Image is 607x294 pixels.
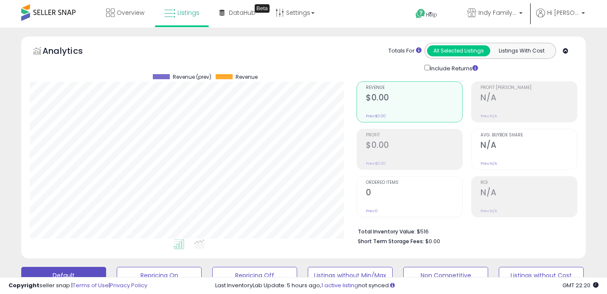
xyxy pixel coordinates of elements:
[215,282,599,290] div: Last InventoryLab Update: 5 hours ago, not synced.
[403,267,488,284] button: Non Competitive
[177,8,200,17] span: Listings
[366,208,378,214] small: Prev: 0
[308,267,393,284] button: Listings without Min/Max
[366,93,462,104] h2: $0.00
[321,281,358,289] a: 1 active listing
[426,11,437,18] span: Help
[212,267,297,284] button: Repricing Off
[490,45,553,56] button: Listings With Cost
[358,226,571,236] li: $516
[409,2,454,28] a: Help
[236,74,258,80] span: Revenue
[366,86,462,90] span: Revenue
[415,8,426,19] i: Get Help
[481,86,577,90] span: Profit [PERSON_NAME]
[388,47,422,55] div: Totals For
[110,281,147,289] a: Privacy Policy
[562,281,599,289] span: 2025-09-9 22:20 GMT
[536,8,585,28] a: Hi [PERSON_NAME]
[366,188,462,199] h2: 0
[21,267,106,284] button: Default
[481,114,497,119] small: Prev: N/A
[42,45,99,59] h5: Analytics
[478,8,517,17] span: Indy Family Discount
[427,45,490,56] button: All Selected Listings
[8,281,39,289] strong: Copyright
[173,74,211,80] span: Revenue (prev)
[73,281,109,289] a: Terms of Use
[481,161,497,166] small: Prev: N/A
[255,4,270,13] div: Tooltip anchor
[358,228,416,235] b: Total Inventory Value:
[418,63,488,73] div: Include Returns
[358,238,424,245] b: Short Term Storage Fees:
[481,208,497,214] small: Prev: N/A
[499,267,584,284] button: Listings without Cost
[481,93,577,104] h2: N/A
[229,8,256,17] span: DataHub
[117,267,202,284] button: Repricing On
[8,282,147,290] div: seller snap | |
[547,8,579,17] span: Hi [PERSON_NAME]
[481,133,577,138] span: Avg. Buybox Share
[481,188,577,199] h2: N/A
[481,180,577,185] span: ROI
[366,133,462,138] span: Profit
[366,161,386,166] small: Prev: $0.00
[117,8,144,17] span: Overview
[366,180,462,185] span: Ordered Items
[425,237,440,245] span: $0.00
[481,140,577,152] h2: N/A
[366,140,462,152] h2: $0.00
[366,114,386,119] small: Prev: $0.00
